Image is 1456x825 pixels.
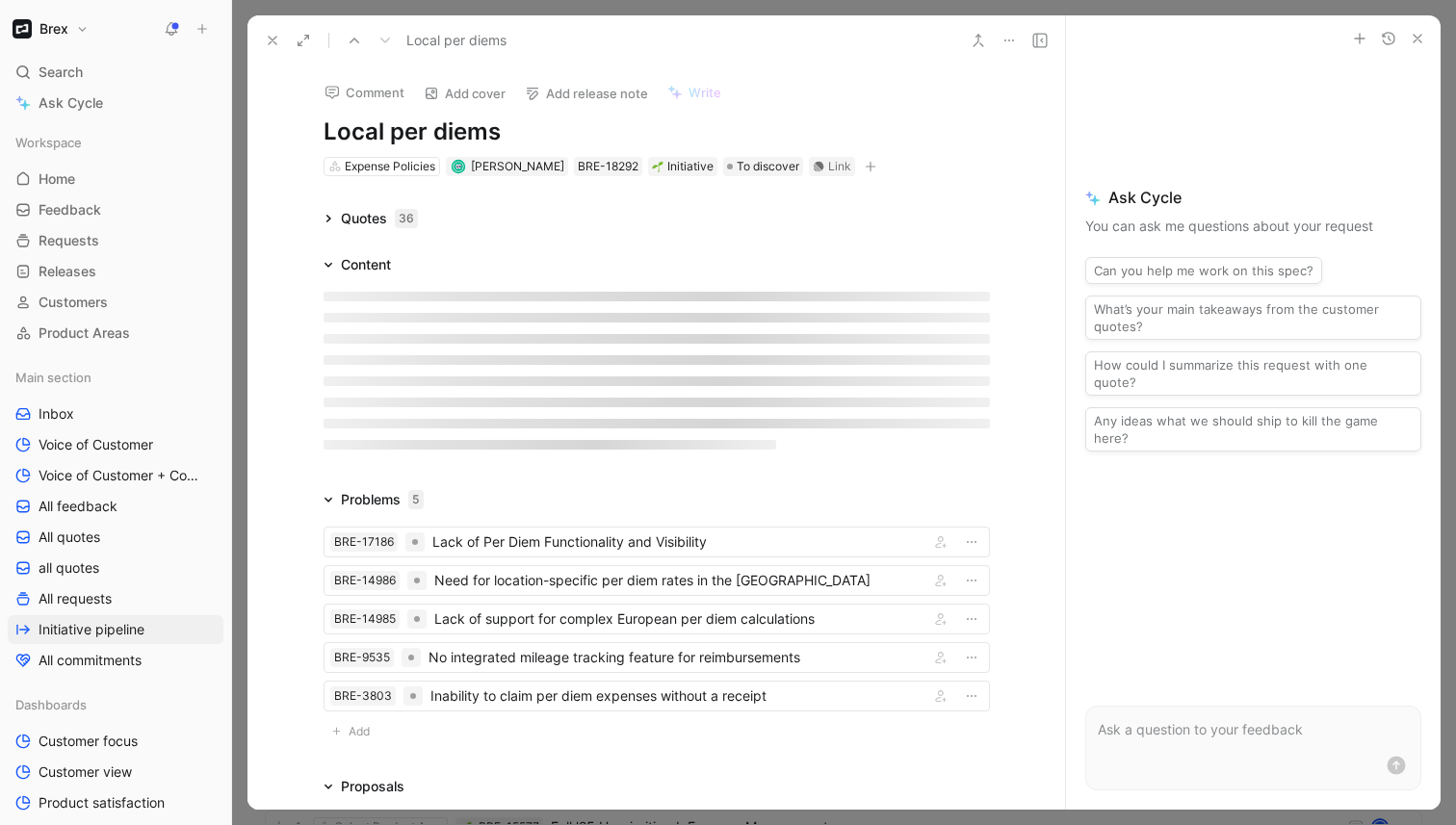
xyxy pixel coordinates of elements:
[341,775,404,798] div: Proposals
[8,492,223,521] a: All feedback
[334,686,392,706] div: BRE-3803
[652,161,663,172] img: 🌱
[345,157,435,176] div: Expense Policies
[39,293,108,312] span: Customers
[737,157,799,176] span: To discover
[8,788,223,817] a: Product satisfaction
[8,363,223,392] div: Main section
[8,727,223,756] a: Customer focus
[324,719,385,744] button: Add
[8,363,223,675] div: Main sectionInboxVoice of CustomerVoice of Customer + Commercial NRR FeedbackAll feedbackAll quot...
[8,430,223,459] a: Voice of Customer
[516,80,657,107] button: Add release note
[349,722,376,741] span: Add
[689,84,721,101] span: Write
[8,128,223,157] div: Workspace
[8,319,223,348] a: Product Areas
[578,157,638,176] div: BRE-18292
[39,61,83,84] span: Search
[334,609,396,629] div: BRE-14985
[341,253,391,276] div: Content
[39,558,99,578] span: all quotes
[648,157,717,176] div: 🌱Initiative
[8,690,223,719] div: Dashboards
[429,646,922,669] div: No integrated mileage tracking feature for reimbursements
[8,584,223,613] a: All requests
[39,620,144,639] span: Initiative pipeline
[652,157,714,176] div: Initiative
[324,681,990,711] a: BRE-3803Inability to claim per diem expenses without a receipt
[39,651,142,670] span: All commitments
[8,615,223,644] a: Initiative pipeline
[8,523,223,552] a: All quotes
[8,554,223,582] a: all quotes
[39,762,132,782] span: Customer view
[39,404,74,424] span: Inbox
[415,80,514,107] button: Add cover
[39,589,112,608] span: All requests
[316,488,431,511] div: Problems5
[39,793,165,812] span: Product satisfaction
[395,209,418,228] div: 36
[39,231,99,250] span: Requests
[1085,296,1421,340] button: What’s your main takeaways from the customer quotes?
[432,530,922,554] div: Lack of Per Diem Functionality and Visibility
[324,565,990,596] a: BRE-14986Need for location-specific per diem rates in the [GEOGRAPHIC_DATA]
[1085,407,1421,451] button: Any ideas what we should ship to kill the game here?
[723,157,803,176] div: To discover
[434,569,922,592] div: Need for location-specific per diem rates in the [GEOGRAPHIC_DATA]
[8,226,223,255] a: Requests
[39,91,103,115] span: Ask Cycle
[8,58,223,87] div: Search
[8,89,223,117] a: Ask Cycle
[316,79,413,106] button: Comment
[8,758,223,786] a: Customer view
[8,288,223,317] a: Customers
[13,19,32,39] img: Brex
[406,29,507,52] span: Local per diems
[334,571,396,590] div: BRE-14986
[39,323,130,343] span: Product Areas
[39,497,117,516] span: All feedback
[39,466,205,485] span: Voice of Customer + Commercial NRR Feedback
[471,159,564,173] span: [PERSON_NAME]
[8,400,223,428] a: Inbox
[8,461,223,490] a: Voice of Customer + Commercial NRR Feedback
[316,775,412,798] div: Proposals
[316,207,426,230] div: Quotes36
[8,165,223,193] a: Home
[334,532,394,552] div: BRE-17186
[15,368,91,387] span: Main section
[324,604,990,634] a: BRE-14985Lack of support for complex European per diem calculations
[828,157,851,176] div: Link
[39,435,153,454] span: Voice of Customer
[39,262,96,281] span: Releases
[8,195,223,224] a: Feedback
[334,648,390,667] div: BRE-9535
[324,116,990,147] h1: Local per diems
[39,528,100,547] span: All quotes
[15,133,82,152] span: Workspace
[316,253,399,276] div: Content
[15,695,87,714] span: Dashboards
[341,488,401,511] div: Problems
[659,79,730,106] button: Write
[430,684,922,708] div: Inability to claim per diem expenses without a receipt
[324,527,990,557] a: BRE-17186Lack of Per Diem Functionality and Visibility
[8,15,93,42] button: BrexBrex
[341,207,418,230] div: Quotes
[39,732,138,751] span: Customer focus
[324,642,990,673] a: BRE-9535No integrated mileage tracking feature for reimbursements
[1085,186,1421,209] span: Ask Cycle
[39,169,75,189] span: Home
[8,646,223,675] a: All commitments
[1085,215,1421,238] p: You can ask me questions about your request
[39,200,101,219] span: Feedback
[434,607,922,631] div: Lack of support for complex European per diem calculations
[1085,351,1421,396] button: How could I summarize this request with one quote?
[1085,257,1322,284] button: Can you help me work on this spec?
[408,490,424,509] div: 5
[39,20,68,38] h1: Brex
[8,257,223,286] a: Releases
[454,162,464,172] img: avatar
